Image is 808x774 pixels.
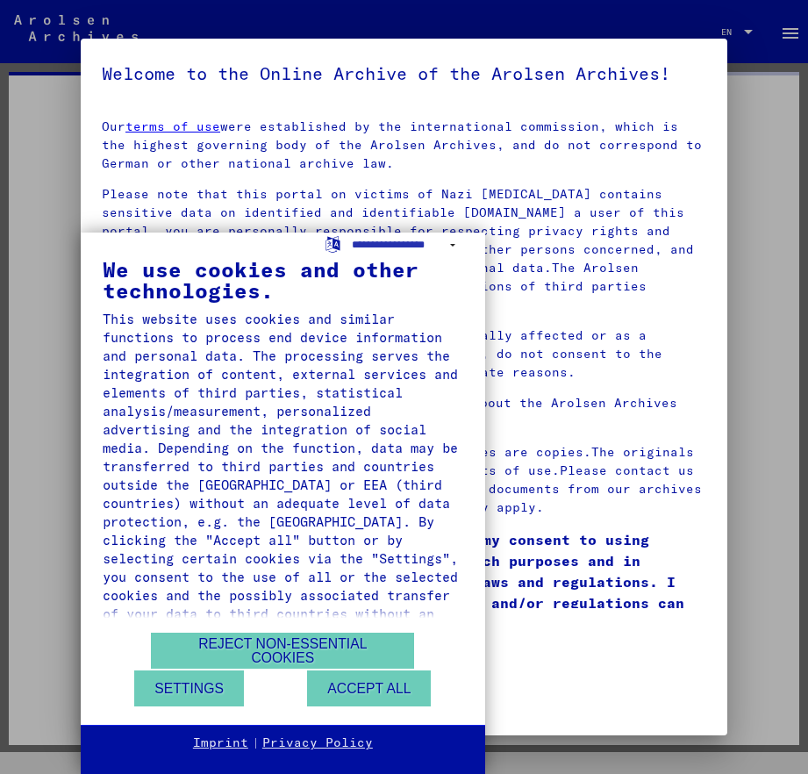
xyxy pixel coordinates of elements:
[262,735,373,752] a: Privacy Policy
[193,735,248,752] a: Imprint
[134,670,244,706] button: Settings
[103,310,463,641] div: This website uses cookies and similar functions to process end device information and personal da...
[103,259,463,301] div: We use cookies and other technologies.
[151,633,414,669] button: Reject non-essential cookies
[307,670,431,706] button: Accept all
